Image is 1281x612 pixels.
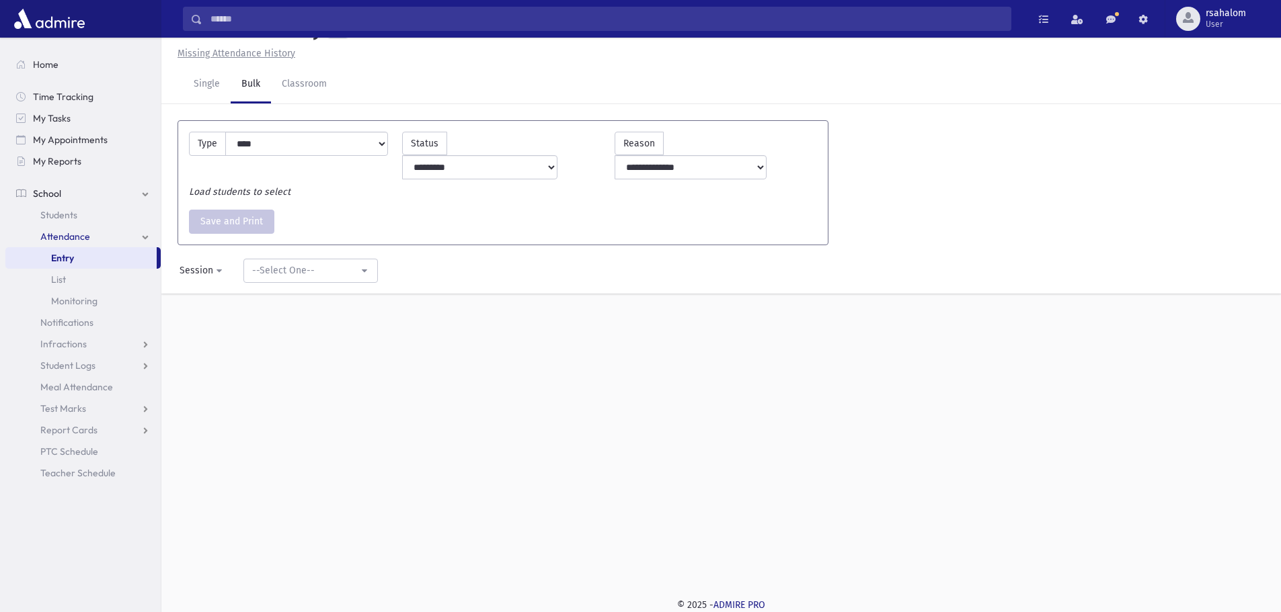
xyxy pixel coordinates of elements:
a: PTC Schedule [5,441,161,462]
a: My Reports [5,150,161,172]
span: PTC Schedule [40,445,98,457]
a: Test Marks [5,398,161,419]
a: Students [5,204,161,226]
a: Time Tracking [5,86,161,107]
div: © 2025 - [183,598,1259,612]
span: Infractions [40,338,87,350]
span: Teacher Schedule [40,467,116,479]
a: Missing Attendance History [172,48,295,59]
span: My Reports [33,155,81,167]
span: Students [40,209,77,221]
div: --Select One-- [252,263,358,277]
div: Load students to select [182,185,824,199]
button: --Select One-- [243,259,378,283]
a: Classroom [271,66,338,103]
span: Monitoring [51,295,98,307]
a: My Appointments [5,129,161,150]
span: My Appointments [33,134,108,146]
a: Infractions [5,333,161,355]
u: Missing Attendance History [178,48,295,59]
div: Session [180,263,213,277]
label: Type [189,132,226,156]
span: Entry [51,252,74,264]
span: Home [33,58,59,71]
a: Home [5,54,161,75]
a: School [5,183,161,204]
a: My Tasks [5,107,161,129]
label: Reason [615,132,664,155]
span: School [33,187,61,200]
span: Student Logs [40,359,95,371]
span: rsahalom [1206,8,1246,19]
span: Test Marks [40,402,86,414]
button: Session [171,259,233,283]
span: List [51,273,66,286]
a: Report Cards [5,419,161,441]
a: Monitoring [5,290,161,312]
a: Entry [5,247,157,269]
span: User [1206,19,1246,30]
a: List [5,269,161,290]
a: Teacher Schedule [5,462,161,484]
span: Attendance [40,230,90,243]
span: Meal Attendance [40,381,113,393]
span: Report Cards [40,424,98,436]
a: Single [183,66,231,103]
span: Time Tracking [33,91,93,103]
a: Meal Attendance [5,376,161,398]
input: Search [202,7,1011,31]
img: AdmirePro [11,5,88,32]
a: Student Logs [5,355,161,376]
span: My Tasks [33,112,71,124]
span: Notifications [40,316,93,329]
a: Attendance [5,226,161,247]
a: Notifications [5,312,161,333]
button: Save and Print [189,210,274,234]
a: Bulk [231,66,271,103]
label: Status [402,132,447,155]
